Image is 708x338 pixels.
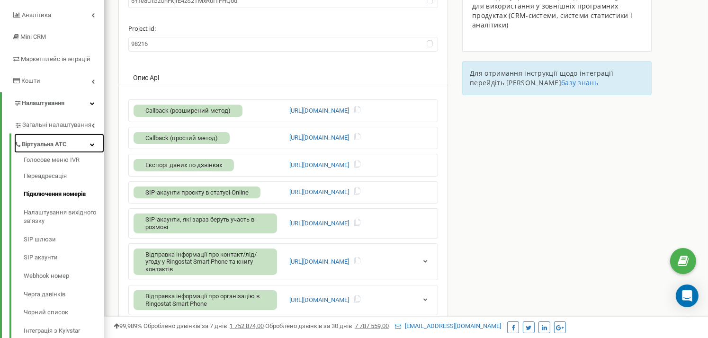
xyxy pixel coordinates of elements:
[21,77,40,84] span: Кошти
[145,134,218,142] span: Callback (простий метод)
[20,33,46,40] span: Mini CRM
[114,322,142,329] span: 99,989%
[24,285,104,304] a: Черга дзвінків
[470,69,644,88] p: Для отримання інструкції щодо інтеграції перейдіть [PERSON_NAME]
[145,107,231,114] span: Callback (розширений метод)
[24,167,104,186] a: Переадресація
[355,322,389,329] u: 7 787 559,00
[145,189,249,196] span: SIP-акаунти проєкту в статусі Online
[395,322,501,329] a: [EMAIL_ADDRESS][DOMAIN_NAME]
[145,251,257,273] span: Відправка інформації про контакт/лід/угоду у Ringostat Smart Phone та книгу контактів
[2,92,104,115] a: Налаштування
[24,185,104,204] a: Підключення номерів
[265,322,389,329] span: Оброблено дзвінків за 30 днів :
[24,156,104,167] a: Голосове меню IVR
[289,133,349,142] a: [URL][DOMAIN_NAME]
[230,322,264,329] u: 1 752 874,00
[24,231,104,249] a: SIP шлюзи
[21,55,90,62] span: Маркетплейс інтеграцій
[14,133,104,153] a: Віртуальна АТС
[128,18,438,35] label: Project id:
[145,161,222,169] span: Експорт даних по дзвінках
[289,161,349,170] a: [URL][DOMAIN_NAME]
[289,296,349,305] a: [URL][DOMAIN_NAME]
[14,114,104,133] a: Загальні налаштування
[24,204,104,231] a: Налаштування вихідного зв’язку
[561,78,598,87] a: базу знань
[22,99,64,107] span: Налаштування
[143,322,264,329] span: Оброблено дзвінків за 7 днів :
[145,216,254,231] span: SIP-акаунти, які зараз беруть участь в розмові
[133,74,159,81] span: Опис Api
[24,303,104,322] a: Чорний список
[289,258,349,267] a: [URL][DOMAIN_NAME]
[22,140,67,149] span: Віртуальна АТС
[289,219,349,228] a: [URL][DOMAIN_NAME]
[676,285,699,307] div: Open Intercom Messenger
[145,293,260,307] span: Відправка інформації про організацію в Ringostat Smart Phone
[22,121,91,130] span: Загальні налаштування
[24,249,104,267] a: SIP акаунти
[289,107,349,116] a: [URL][DOMAIN_NAME]
[22,11,51,18] span: Аналiтика
[289,188,349,197] a: [URL][DOMAIN_NAME]
[24,267,104,285] a: Webhook номер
